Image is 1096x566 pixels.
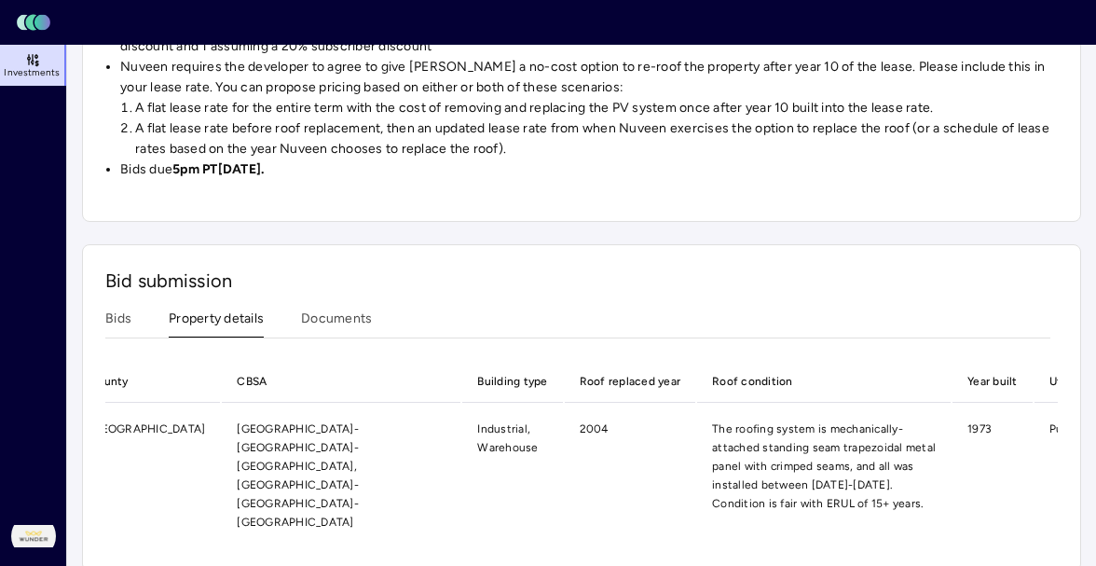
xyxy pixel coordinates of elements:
[11,514,56,559] img: Wunder
[120,57,1058,159] li: Nuveen requires the developer to agree to give [PERSON_NAME] a no-cost option to re-roof the prop...
[120,159,1058,180] li: Bids due
[565,405,696,546] td: 2004
[565,361,696,403] th: Roof replaced year
[169,309,264,338] button: Property details
[135,98,1058,118] li: A flat lease rate for the entire term with the cost of removing and replacing the PV system once ...
[172,161,264,177] strong: 5pm PT[DATE].
[952,361,1033,403] th: Year built
[105,309,131,338] button: Bids
[222,405,460,546] td: [GEOGRAPHIC_DATA]-[GEOGRAPHIC_DATA]-[GEOGRAPHIC_DATA], [GEOGRAPHIC_DATA]-[GEOGRAPHIC_DATA]-[GEOGR...
[74,361,220,403] th: County
[222,361,460,403] th: CBSA
[462,361,562,403] th: Building type
[697,361,951,403] th: Roof condition
[135,118,1058,159] li: A flat lease rate before roof replacement, then an updated lease rate from when Nuveen exercises ...
[105,269,232,292] span: Bid submission
[712,420,936,513] div: The roofing system is mechanically-attached standing seam trapezoidal metal panel with crimped se...
[4,67,60,78] span: Investments
[462,405,562,546] td: Industrial, Warehouse
[74,405,220,546] td: [GEOGRAPHIC_DATA]
[301,309,372,338] button: Documents
[952,405,1033,546] td: 1973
